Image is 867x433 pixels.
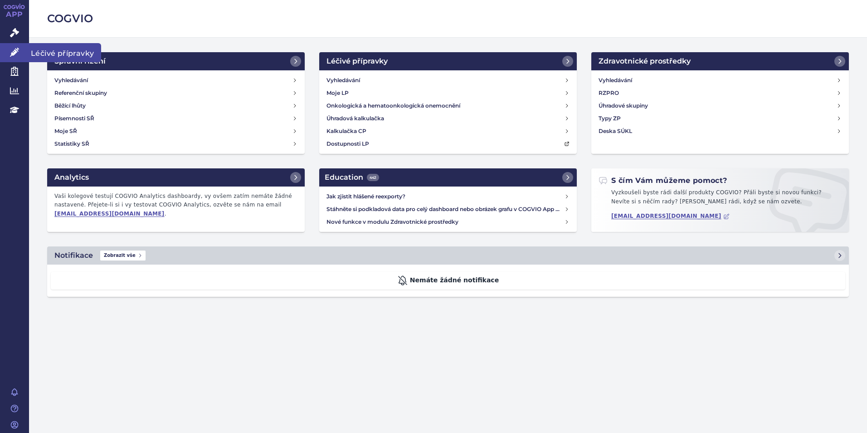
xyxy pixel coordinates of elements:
[323,125,573,138] a: Kalkulačka CP
[47,168,305,187] a: Analytics
[51,99,301,112] a: Běžící lhůty
[326,205,564,214] h4: Stáhněte si podkladová data pro celý dashboard nebo obrázek grafu v COGVIO App modulu Analytics
[326,76,360,85] h4: Vyhledávání
[595,74,845,87] a: Vyhledávání
[54,250,93,261] h2: Notifikace
[47,52,305,70] a: Správní řízení
[595,87,845,99] a: RZPRO
[325,172,379,183] h2: Education
[54,101,86,110] h4: Běžící lhůty
[51,125,301,138] a: Moje SŘ
[326,101,460,110] h4: Onkologická a hematoonkologická onemocnění
[51,74,301,87] a: Vyhledávání
[595,112,845,125] a: Typy ZP
[611,213,730,220] a: [EMAIL_ADDRESS][DOMAIN_NAME]
[599,89,619,98] h4: RZPRO
[595,125,845,138] a: Deska SÚKL
[599,76,632,85] h4: Vyhledávání
[599,56,691,67] h2: Zdravotnické prostředky
[326,139,369,148] h4: Dostupnosti LP
[599,101,648,110] h4: Úhradové skupiny
[54,89,107,98] h4: Referenční skupiny
[47,11,849,26] h2: COGVIO
[323,190,573,203] a: Jak zjistit hlášené reexporty?
[323,203,573,216] a: Stáhněte si podkladová data pro celý dashboard nebo obrázek grafu v COGVIO App modulu Analytics
[326,192,564,201] h4: Jak zjistit hlášené reexporty?
[326,56,388,67] h2: Léčivé přípravky
[326,114,384,123] h4: Úhradová kalkulačka
[29,43,101,62] span: Léčivé přípravky
[47,246,849,265] a: NotifikaceZobrazit vše
[326,127,366,136] h4: Kalkulačka CP
[326,217,564,226] h4: Nové funkce v modulu Zdravotnické prostředky
[323,74,573,87] a: Vyhledávání
[51,112,301,125] a: Písemnosti SŘ
[54,76,88,85] h4: Vyhledávání
[326,89,349,98] h4: Moje LP
[591,52,849,70] a: Zdravotnické prostředky
[323,112,573,125] a: Úhradová kalkulačka
[51,138,301,150] a: Statistiky SŘ
[599,127,632,136] h4: Deska SÚKL
[51,190,301,221] p: Vaši kolegové testují COGVIO Analytics dashboardy, vy ovšem zatím nemáte žádné nastavené. Přejete...
[54,172,89,183] h2: Analytics
[100,251,146,261] span: Zobrazit vše
[595,99,845,112] a: Úhradové skupiny
[323,216,573,228] a: Nové funkce v modulu Zdravotnické prostředky
[319,52,577,70] a: Léčivé přípravky
[51,272,845,290] div: Nemáte žádné notifikace
[54,114,94,123] h4: Písemnosti SŘ
[323,138,573,150] a: Dostupnosti LP
[323,99,573,112] a: Onkologická a hematoonkologická onemocnění
[51,87,301,99] a: Referenční skupiny
[367,174,379,181] span: 442
[319,168,577,187] a: Education442
[54,139,89,148] h4: Statistiky SŘ
[599,114,621,123] h4: Typy ZP
[599,176,727,186] h2: S čím Vám můžeme pomoct?
[323,87,573,99] a: Moje LP
[599,188,842,210] p: Vyzkoušeli byste rádi další produkty COGVIO? Přáli byste si novou funkci? Nevíte si s něčím rady?...
[54,211,165,217] a: [EMAIL_ADDRESS][DOMAIN_NAME]
[54,127,77,136] h4: Moje SŘ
